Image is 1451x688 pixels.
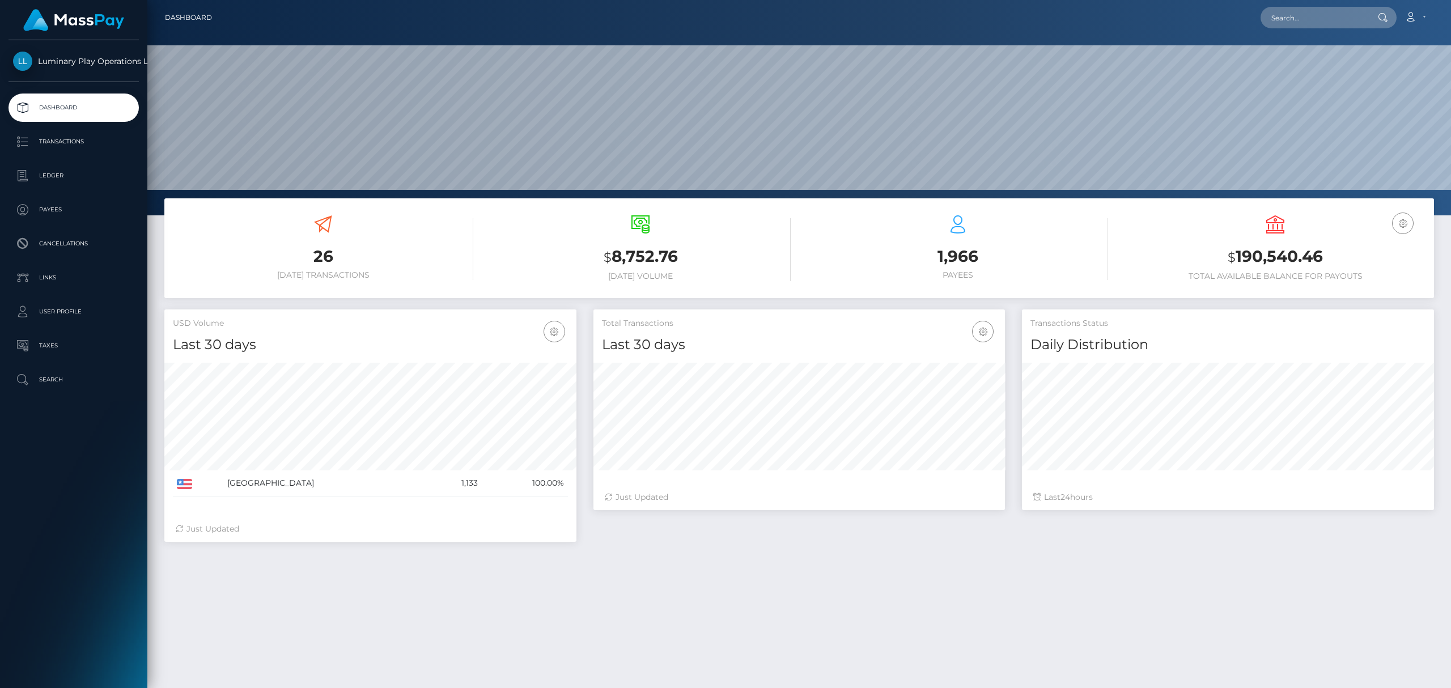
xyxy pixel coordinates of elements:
[13,167,134,184] p: Ledger
[223,470,428,496] td: [GEOGRAPHIC_DATA]
[13,99,134,116] p: Dashboard
[9,366,139,394] a: Search
[490,271,791,281] h6: [DATE] Volume
[9,332,139,360] a: Taxes
[1030,335,1425,355] h4: Daily Distribution
[173,270,473,280] h6: [DATE] Transactions
[13,303,134,320] p: User Profile
[602,318,997,329] h5: Total Transactions
[173,335,568,355] h4: Last 30 days
[9,298,139,326] a: User Profile
[1030,318,1425,329] h5: Transactions Status
[173,318,568,329] h5: USD Volume
[1060,492,1070,502] span: 24
[9,128,139,156] a: Transactions
[13,337,134,354] p: Taxes
[13,201,134,218] p: Payees
[428,470,481,496] td: 1,133
[1033,491,1423,503] div: Last hours
[13,52,32,71] img: Luminary Play Operations Limited
[177,479,192,489] img: US.png
[173,245,473,267] h3: 26
[23,9,124,31] img: MassPay Logo
[9,162,139,190] a: Ledger
[9,56,139,66] span: Luminary Play Operations Limited
[808,270,1108,280] h6: Payees
[13,371,134,388] p: Search
[1125,245,1425,269] h3: 190,540.46
[1125,271,1425,281] h6: Total Available Balance for Payouts
[1261,7,1367,28] input: Search...
[9,230,139,258] a: Cancellations
[1228,249,1236,265] small: $
[9,94,139,122] a: Dashboard
[490,245,791,269] h3: 8,752.76
[9,196,139,224] a: Payees
[808,245,1108,267] h3: 1,966
[165,6,212,29] a: Dashboard
[13,269,134,286] p: Links
[604,249,612,265] small: $
[9,264,139,292] a: Links
[482,470,568,496] td: 100.00%
[605,491,994,503] div: Just Updated
[602,335,997,355] h4: Last 30 days
[13,235,134,252] p: Cancellations
[176,523,565,535] div: Just Updated
[13,133,134,150] p: Transactions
